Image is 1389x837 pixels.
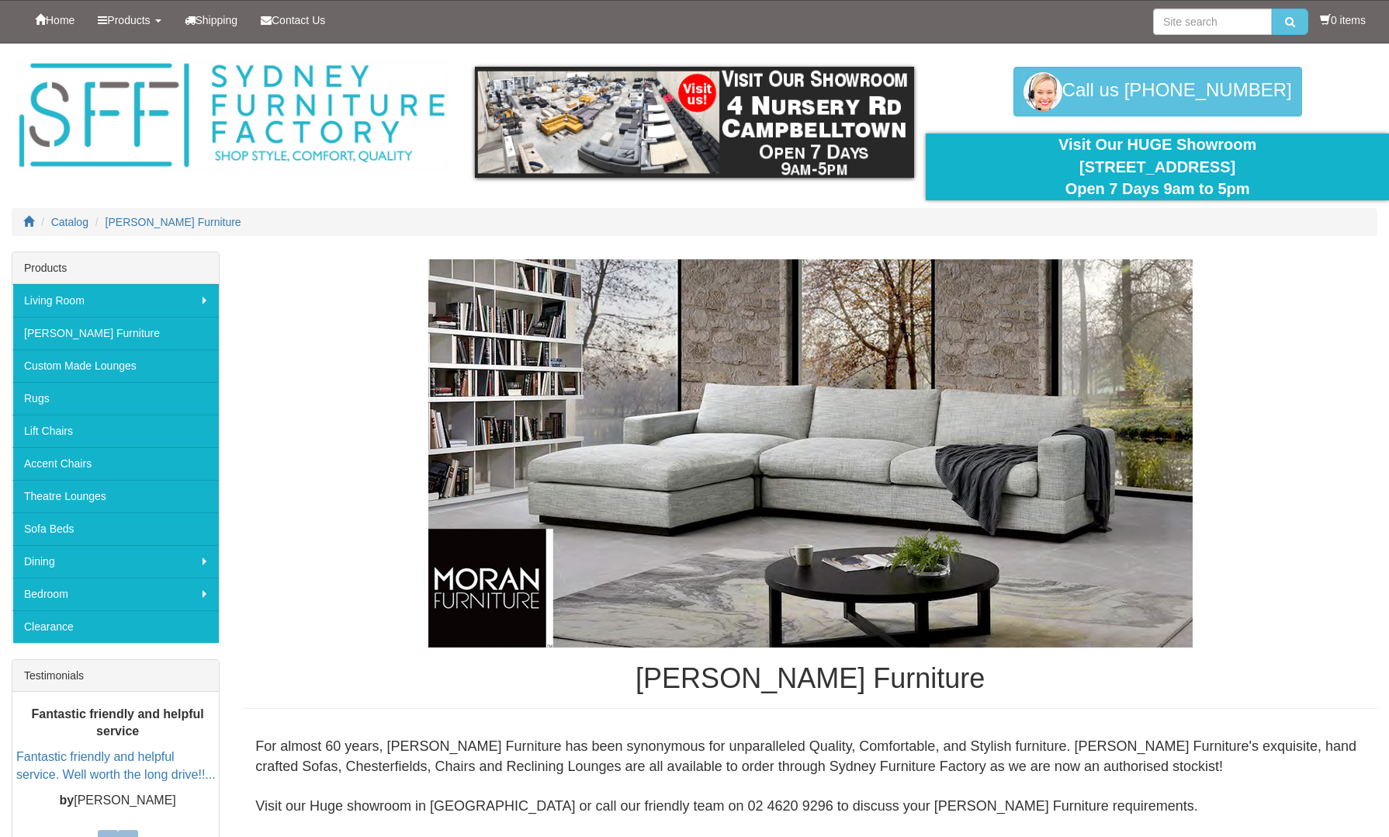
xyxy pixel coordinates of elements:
h1: [PERSON_NAME] Furniture [243,663,1377,694]
div: Testimonials [12,660,219,692]
b: Fantastic friendly and helpful service [32,707,204,738]
img: Sydney Furniture Factory [12,59,452,172]
a: Rugs [12,382,219,415]
span: Shipping [196,14,238,26]
div: Products [12,252,219,284]
a: Living Room [12,284,219,317]
a: Contact Us [249,1,337,40]
a: Home [23,1,86,40]
a: Accent Chairs [12,447,219,480]
p: [PERSON_NAME] [16,792,219,810]
span: Products [107,14,150,26]
a: [PERSON_NAME] Furniture [106,216,241,228]
a: Sofa Beds [12,512,219,545]
a: Catalog [51,216,88,228]
span: Contact Us [272,14,325,26]
a: [PERSON_NAME] Furniture [12,317,219,349]
a: Products [86,1,172,40]
li: 0 items [1320,12,1366,28]
b: by [60,794,74,807]
a: Lift Chairs [12,415,219,447]
a: Fantastic friendly and helpful service. Well worth the long drive!!... [16,750,216,781]
a: Dining [12,545,219,578]
a: Clearance [12,610,219,643]
a: Custom Made Lounges [12,349,219,382]
img: showroom.gif [475,67,915,178]
input: Site search [1153,9,1272,35]
img: Moran Furniture [428,259,1193,648]
a: Theatre Lounges [12,480,219,512]
a: Shipping [173,1,250,40]
span: Home [46,14,74,26]
a: Bedroom [12,578,219,610]
div: Visit Our HUGE Showroom [STREET_ADDRESS] Open 7 Days 9am to 5pm [937,134,1377,200]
